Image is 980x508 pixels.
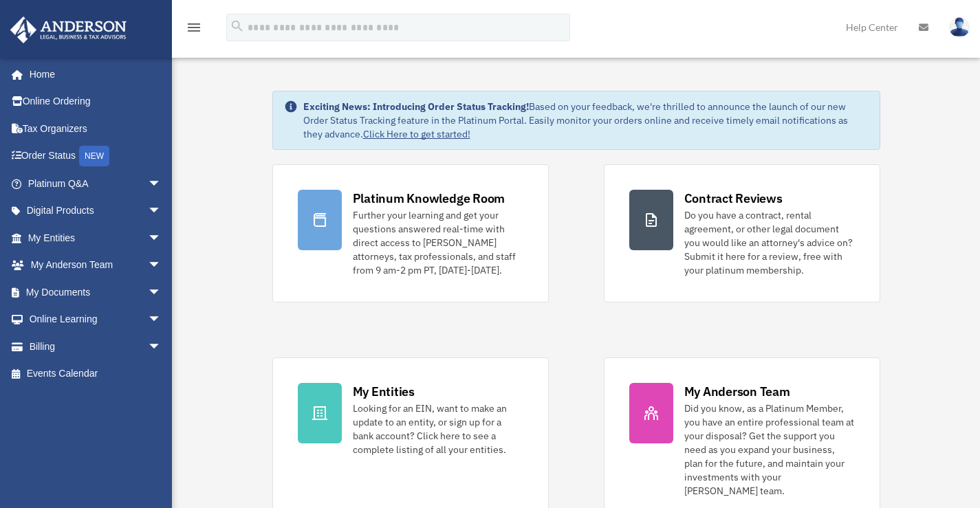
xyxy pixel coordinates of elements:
[684,401,855,498] div: Did you know, as a Platinum Member, you have an entire professional team at your disposal? Get th...
[353,208,523,277] div: Further your learning and get your questions answered real-time with direct access to [PERSON_NAM...
[604,164,880,302] a: Contract Reviews Do you have a contract, rental agreement, or other legal document you would like...
[148,224,175,252] span: arrow_drop_down
[10,115,182,142] a: Tax Organizers
[10,88,182,115] a: Online Ordering
[10,197,182,225] a: Digital Productsarrow_drop_down
[6,16,131,43] img: Anderson Advisors Platinum Portal
[148,306,175,334] span: arrow_drop_down
[10,170,182,197] a: Platinum Q&Aarrow_drop_down
[148,333,175,361] span: arrow_drop_down
[10,142,182,170] a: Order StatusNEW
[10,333,182,360] a: Billingarrow_drop_down
[10,252,182,279] a: My Anderson Teamarrow_drop_down
[949,17,970,37] img: User Pic
[148,197,175,225] span: arrow_drop_down
[186,19,202,36] i: menu
[10,306,182,333] a: Online Learningarrow_drop_down
[230,19,245,34] i: search
[684,383,790,400] div: My Anderson Team
[353,401,523,456] div: Looking for an EIN, want to make an update to an entity, or sign up for a bank account? Click her...
[10,360,182,388] a: Events Calendar
[353,383,415,400] div: My Entities
[303,100,529,113] strong: Exciting News: Introducing Order Status Tracking!
[272,164,549,302] a: Platinum Knowledge Room Further your learning and get your questions answered real-time with dire...
[363,128,470,140] a: Click Here to get started!
[684,190,783,207] div: Contract Reviews
[303,100,869,141] div: Based on your feedback, we're thrilled to announce the launch of our new Order Status Tracking fe...
[10,278,182,306] a: My Documentsarrow_drop_down
[353,190,505,207] div: Platinum Knowledge Room
[148,252,175,280] span: arrow_drop_down
[10,224,182,252] a: My Entitiesarrow_drop_down
[148,278,175,307] span: arrow_drop_down
[186,24,202,36] a: menu
[10,60,175,88] a: Home
[79,146,109,166] div: NEW
[684,208,855,277] div: Do you have a contract, rental agreement, or other legal document you would like an attorney's ad...
[148,170,175,198] span: arrow_drop_down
